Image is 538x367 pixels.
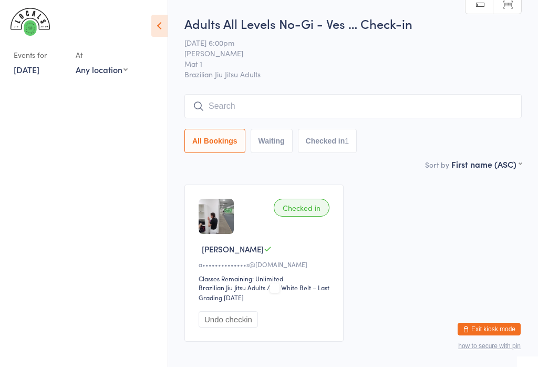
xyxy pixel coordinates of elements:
[14,46,65,64] div: Events for
[76,46,128,64] div: At
[425,159,449,170] label: Sort by
[11,8,50,36] img: LOCALS JIU JITSU MAROUBRA
[451,158,522,170] div: First name (ASC)
[184,69,522,79] span: Brazilian Jiu Jitsu Adults
[199,260,333,269] div: a••••••••••••••s@[DOMAIN_NAME]
[345,137,349,145] div: 1
[184,94,522,118] input: Search
[184,129,245,153] button: All Bookings
[184,48,505,58] span: [PERSON_NAME]
[458,323,521,335] button: Exit kiosk mode
[202,243,264,254] span: [PERSON_NAME]
[199,311,258,328] button: Undo checkin
[199,283,265,292] div: Brazilian Jiu Jitsu Adults
[199,274,333,283] div: Classes Remaining: Unlimited
[14,64,39,75] a: [DATE]
[76,64,128,75] div: Any location
[458,342,521,350] button: how to secure with pin
[274,199,329,217] div: Checked in
[251,129,293,153] button: Waiting
[184,37,505,48] span: [DATE] 6:00pm
[184,58,505,69] span: Mat 1
[199,199,234,234] img: image1752565820.png
[298,129,357,153] button: Checked in1
[184,15,522,32] h2: Adults All Levels No-Gi - Ves … Check-in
